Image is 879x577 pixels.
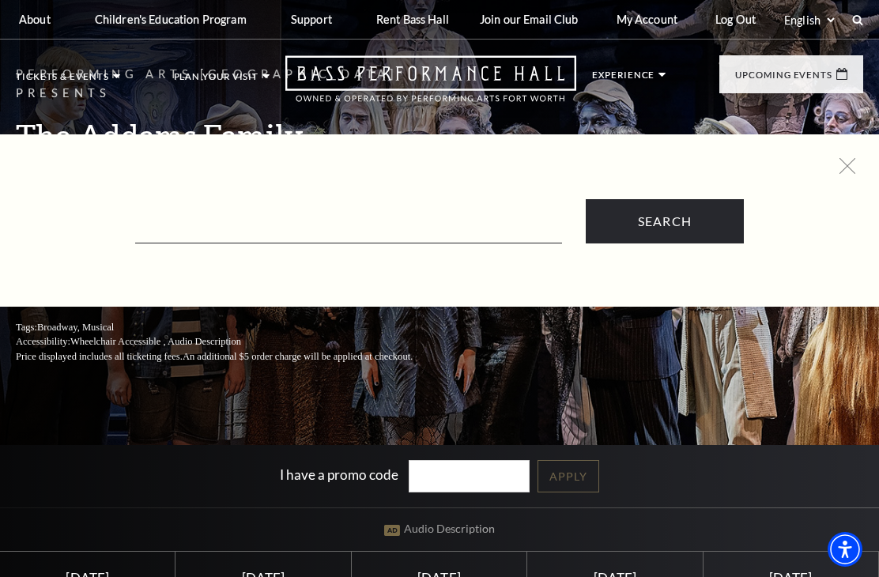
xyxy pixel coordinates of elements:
span: An additional $5 order charge will be applied at checkout. [183,351,413,362]
input: Submit button [586,199,744,243]
p: Tags: [16,320,451,335]
label: I have a promo code [280,466,398,483]
p: Children's Education Program [95,13,247,26]
select: Select: [781,13,837,28]
p: Support [291,13,332,26]
p: Plan Your Visit [174,72,259,89]
p: Rent Bass Hall [376,13,449,26]
span: Wheelchair Accessible , Audio Description [70,336,241,347]
p: Tickets & Events [16,72,109,89]
input: Text field [135,211,562,243]
p: Accessibility: [16,334,451,349]
p: Experience [592,70,655,88]
span: Broadway, Musical [37,322,114,333]
p: Price displayed includes all ticketing fees. [16,349,451,364]
p: About [19,13,51,26]
a: Open this option [270,55,592,118]
p: Upcoming Events [735,70,832,88]
div: Accessibility Menu [828,532,862,567]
